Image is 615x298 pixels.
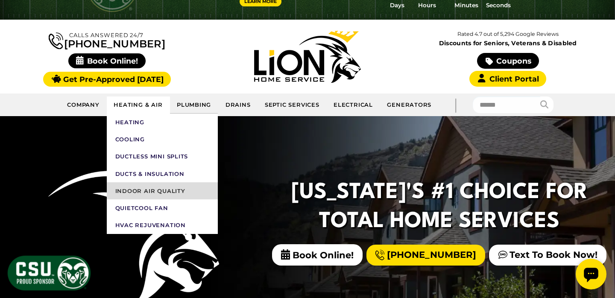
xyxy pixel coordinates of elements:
a: Cooling [107,131,218,148]
p: Rated 4.7 out of 5,294 Google Reviews [408,29,608,39]
span: Discounts for Seniors, Veterans & Disabled [410,40,606,46]
span: Hours [418,1,436,9]
a: Heating & Air [107,96,170,114]
div: Open chat widget [3,3,34,34]
a: Client Portal [469,71,546,87]
a: Septic Services [258,96,327,114]
a: Indoor Air Quality [107,182,218,199]
a: Heating [107,114,218,131]
img: CSU Sponsor Badge [6,254,92,292]
a: Get Pre-Approved [DATE] [43,72,171,87]
span: Book Online! [272,244,363,266]
a: Plumbing [170,96,219,114]
a: Text To Book Now! [489,245,606,266]
h2: [US_STATE]'s #1 Choice For Total Home Services [290,178,589,236]
a: Coupons [477,53,539,69]
span: Days [390,1,404,9]
div: | [439,93,473,116]
a: QuietCool Fan [107,199,218,216]
a: Drains [218,96,258,114]
a: [PHONE_NUMBER] [49,31,165,49]
a: Electrical [327,96,380,114]
span: Seconds [486,1,511,9]
a: [PHONE_NUMBER] [366,245,485,266]
a: Ductless Mini Splits [107,148,218,165]
span: Minutes [454,1,478,9]
a: Ducts & Insulation [107,165,218,182]
img: Lion Home Service [254,31,361,83]
a: Generators [380,96,438,114]
span: Book Online! [68,53,146,68]
a: HVAC Rejuvenation [107,217,218,234]
a: Company [60,96,107,114]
